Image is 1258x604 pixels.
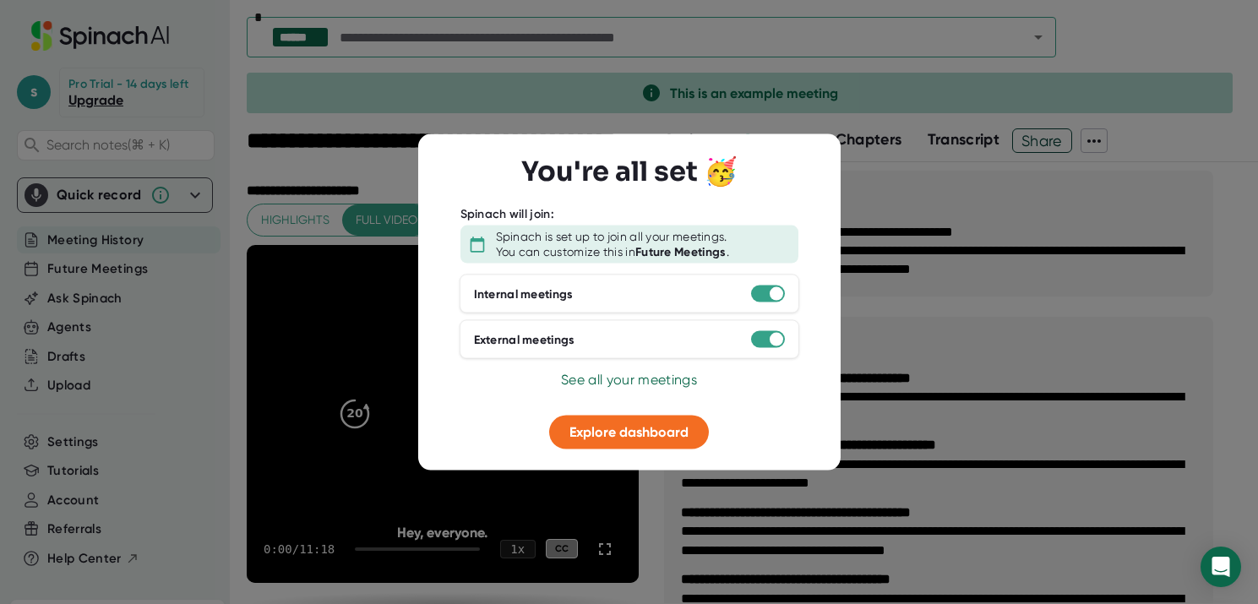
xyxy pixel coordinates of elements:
[569,424,689,440] span: Explore dashboard
[635,244,727,258] b: Future Meetings
[460,206,554,221] div: Spinach will join:
[561,370,697,390] button: See all your meetings
[496,244,729,259] div: You can customize this in .
[474,286,574,302] div: Internal meetings
[549,416,709,449] button: Explore dashboard
[474,332,575,347] div: External meetings
[561,372,697,388] span: See all your meetings
[521,155,738,187] h3: You're all set 🥳
[1201,547,1241,587] div: Open Intercom Messenger
[496,230,727,245] div: Spinach is set up to join all your meetings.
